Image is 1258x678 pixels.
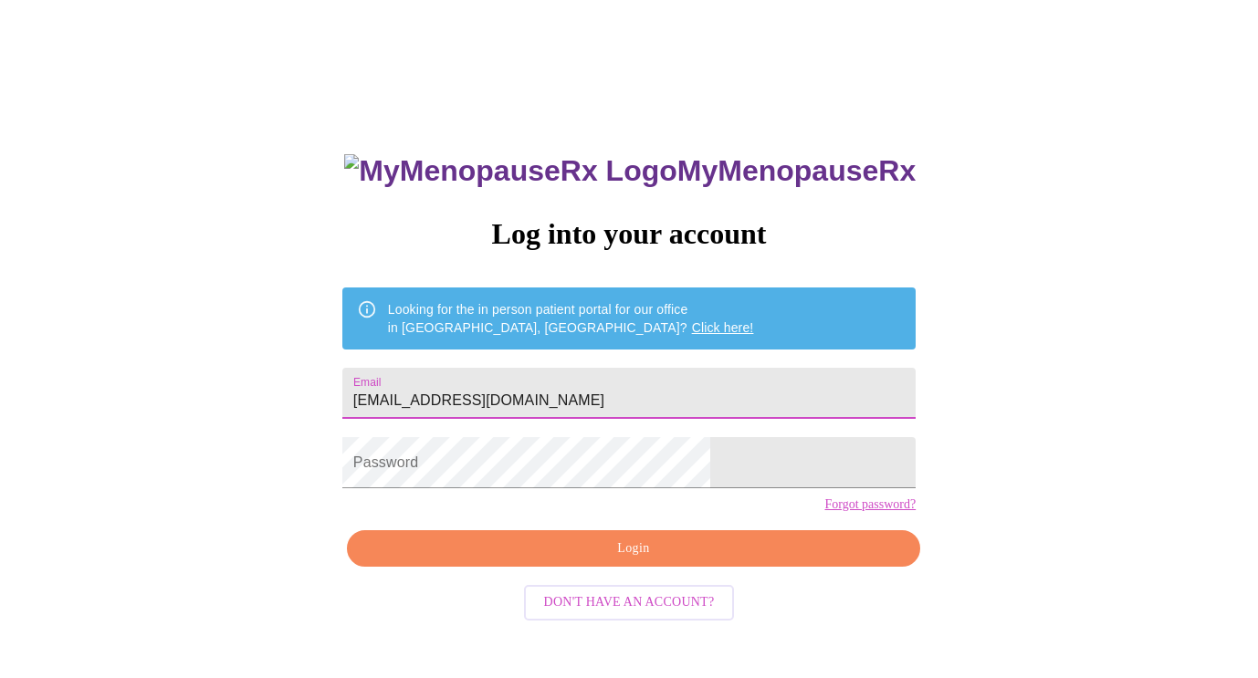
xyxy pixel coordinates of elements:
[692,320,754,335] a: Click here!
[347,530,920,568] button: Login
[344,154,676,188] img: MyMenopauseRx Logo
[544,591,715,614] span: Don't have an account?
[519,593,739,609] a: Don't have an account?
[824,497,916,512] a: Forgot password?
[342,217,916,251] h3: Log into your account
[368,537,899,560] span: Login
[344,154,916,188] h3: MyMenopauseRx
[524,585,735,621] button: Don't have an account?
[388,293,754,344] div: Looking for the in person patient portal for our office in [GEOGRAPHIC_DATA], [GEOGRAPHIC_DATA]?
